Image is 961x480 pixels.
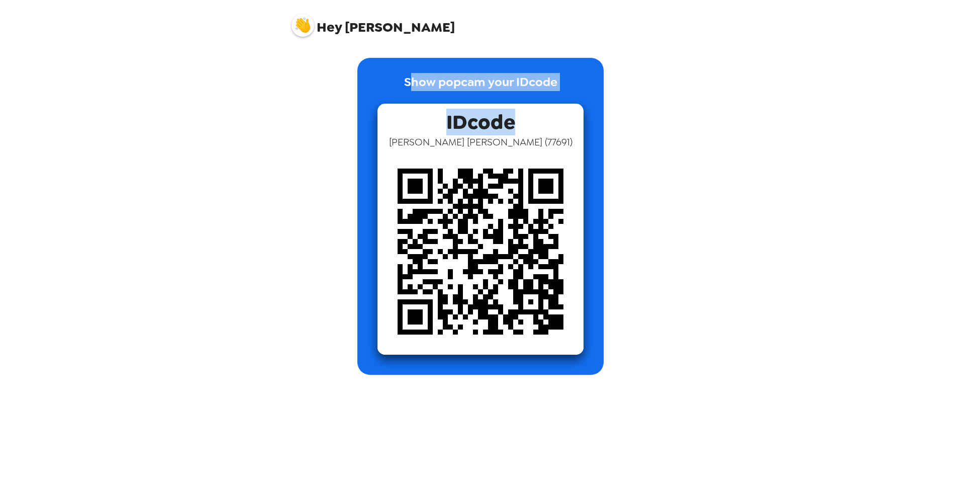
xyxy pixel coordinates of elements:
[292,14,314,37] img: profile pic
[446,104,515,135] span: IDcode
[389,135,572,148] span: [PERSON_NAME] [PERSON_NAME] ( 77691 )
[404,73,557,104] p: Show popcam your IDcode
[292,9,455,34] span: [PERSON_NAME]
[317,18,342,36] span: Hey
[377,148,584,355] img: qr code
